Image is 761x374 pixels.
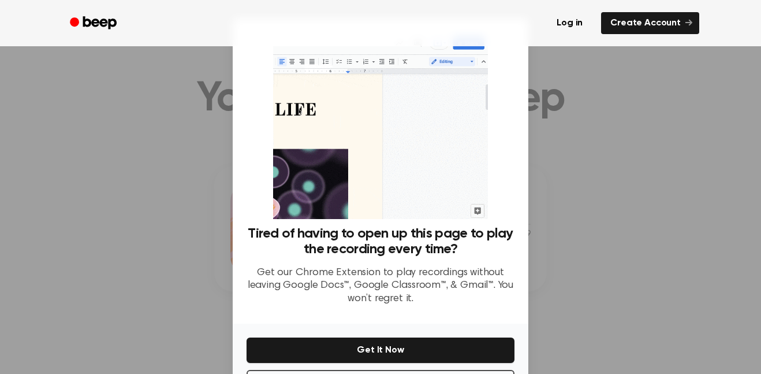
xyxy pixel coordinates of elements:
p: Get our Chrome Extension to play recordings without leaving Google Docs™, Google Classroom™, & Gm... [247,266,514,306]
img: Beep extension in action [273,32,487,219]
button: Get It Now [247,338,514,363]
a: Beep [62,12,127,35]
a: Log in [545,10,594,36]
h3: Tired of having to open up this page to play the recording every time? [247,226,514,257]
a: Create Account [601,12,699,34]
